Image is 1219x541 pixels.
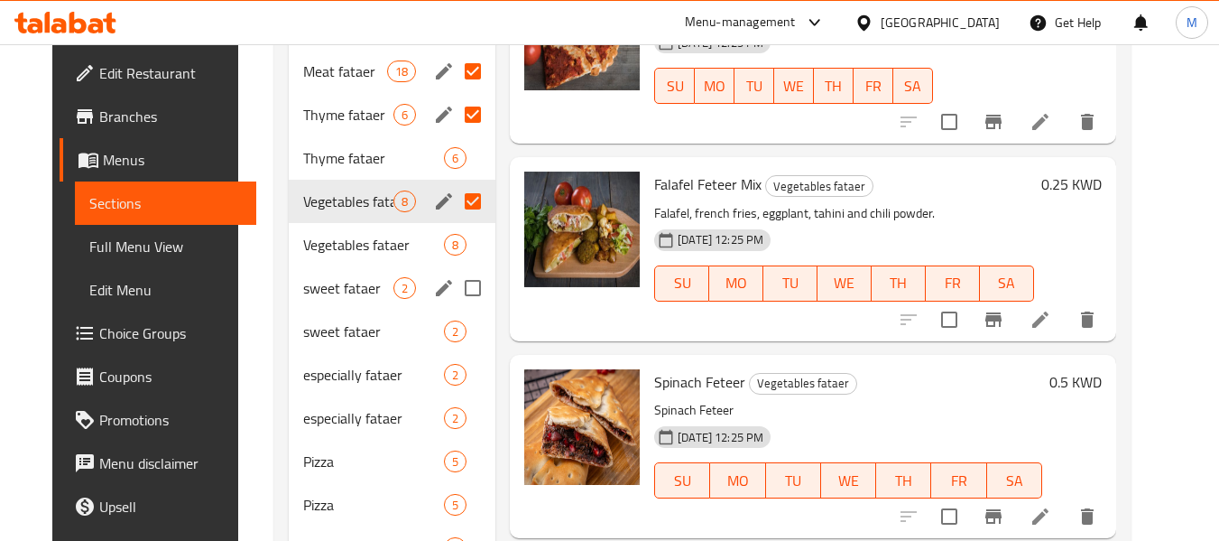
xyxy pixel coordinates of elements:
[662,270,702,296] span: SU
[654,68,695,104] button: SU
[828,468,869,494] span: WE
[99,62,242,84] span: Edit Restaurant
[710,462,765,499] button: MO
[670,231,771,248] span: [DATE] 12:25 PM
[445,237,466,254] span: 8
[60,138,256,182] a: Menus
[774,68,814,104] button: WE
[430,188,457,215] button: edit
[445,323,466,340] span: 2
[883,468,924,494] span: TH
[60,51,256,95] a: Edit Restaurant
[1066,298,1109,341] button: delete
[817,266,872,302] button: WE
[289,310,495,353] div: sweet fataer2
[60,398,256,442] a: Promotions
[750,373,856,394] span: Vegetables fataer
[393,191,416,212] div: items
[444,147,466,169] div: items
[303,364,444,386] div: especially fataer
[303,451,444,472] span: Pizza
[388,63,415,80] span: 18
[303,407,444,429] span: especially fataer
[893,68,933,104] button: SA
[930,301,968,339] span: Select to update
[1030,309,1051,331] a: Edit menu item
[289,353,495,396] div: especially fataer2
[524,369,640,485] img: Spinach Feteer
[825,270,864,296] span: WE
[821,73,846,99] span: TH
[289,180,495,223] div: Vegetables fataer8edit
[931,462,986,499] button: FR
[734,68,774,104] button: TU
[303,321,444,342] span: sweet fataer
[393,277,416,299] div: items
[99,106,242,127] span: Branches
[289,50,495,93] div: Meat fataer18edit
[303,234,444,256] span: Vegetables fataer
[938,468,979,494] span: FR
[99,322,242,344] span: Choice Groups
[430,58,457,85] button: edit
[987,270,1027,296] span: SA
[709,266,763,302] button: MO
[695,68,734,104] button: MO
[393,104,416,126] div: items
[742,73,767,99] span: TU
[930,103,968,141] span: Select to update
[749,373,857,395] div: Vegetables fataer
[445,150,466,167] span: 6
[444,364,466,386] div: items
[654,399,1042,422] p: Spinach Feteer
[980,266,1034,302] button: SA
[930,498,968,536] span: Select to update
[524,172,640,287] img: Falafel Feteer Mix
[89,236,242,257] span: Full Menu View
[821,462,876,499] button: WE
[289,93,495,136] div: Thyme fataer6edit
[879,270,919,296] span: TH
[289,483,495,527] div: Pizza5
[60,485,256,528] a: Upsell
[444,494,466,516] div: items
[303,104,393,126] span: Thyme fataer
[303,147,444,169] span: Thyme fataer
[60,312,256,355] a: Choice Groups
[394,107,415,124] span: 6
[445,410,466,427] span: 2
[685,12,796,33] div: Menu-management
[75,268,256,312] a: Edit Menu
[654,368,745,396] span: Spinach Feteer
[654,202,1034,225] p: Falafel, french fries, eggplant, tahini and chili powder.
[1066,495,1109,538] button: delete
[394,280,415,297] span: 2
[75,182,256,225] a: Sections
[933,270,973,296] span: FR
[765,175,873,197] div: Vegetables fataer
[771,270,810,296] span: TU
[444,451,466,472] div: items
[303,191,393,212] span: Vegetables fataer
[716,270,756,296] span: MO
[1066,100,1109,144] button: delete
[662,468,703,494] span: SU
[1187,13,1197,33] span: M
[876,462,931,499] button: TH
[881,13,1000,33] div: [GEOGRAPHIC_DATA]
[926,266,980,302] button: FR
[303,61,387,82] span: Meat fataer
[444,234,466,256] div: items
[445,453,466,471] span: 5
[654,171,762,198] span: Falafel Feteer Mix
[303,494,444,516] span: Pizza
[60,355,256,398] a: Coupons
[781,73,807,99] span: WE
[289,396,495,440] div: especially fataer2
[972,100,1015,144] button: Branch-specific-item
[387,61,416,82] div: items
